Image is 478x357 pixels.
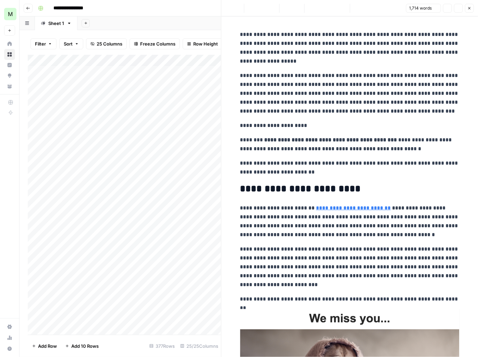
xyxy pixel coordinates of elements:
[140,40,175,47] span: Freeze Columns
[130,38,180,49] button: Freeze Columns
[4,321,15,332] a: Settings
[28,341,61,352] button: Add Row
[4,5,15,23] button: Workspace: Mailjet
[48,20,64,27] div: Sheet 1
[147,341,177,352] div: 377 Rows
[183,38,222,49] button: Row Height
[86,38,127,49] button: 25 Columns
[177,341,221,352] div: 25/25 Columns
[4,81,15,92] a: Your Data
[4,343,15,354] button: Help + Support
[4,70,15,81] a: Opportunities
[64,40,73,47] span: Sort
[406,4,441,13] button: 1,714 words
[4,60,15,71] a: Insights
[8,10,13,18] span: M
[30,38,57,49] button: Filter
[4,49,15,60] a: Browse
[35,16,77,30] a: Sheet 1
[409,5,432,11] span: 1,714 words
[97,40,122,47] span: 25 Columns
[61,341,103,352] button: Add 10 Rows
[35,40,46,47] span: Filter
[59,38,83,49] button: Sort
[4,332,15,343] a: Usage
[38,343,57,349] span: Add Row
[4,38,15,49] a: Home
[193,40,218,47] span: Row Height
[71,343,99,349] span: Add 10 Rows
